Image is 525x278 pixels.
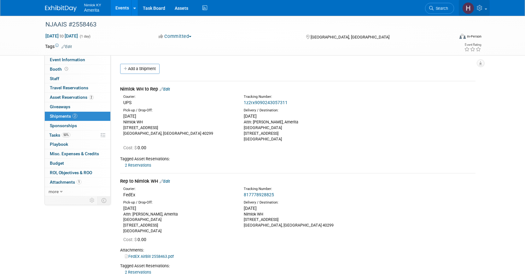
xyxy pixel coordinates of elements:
[123,237,137,242] span: Cost: $
[63,67,69,71] span: Booth not reserved yet
[244,211,355,228] div: Nimlok WH [STREET_ADDRESS] [GEOGRAPHIC_DATA], [GEOGRAPHIC_DATA] 40299
[50,57,85,62] span: Event Information
[244,119,355,142] div: Attn: [PERSON_NAME], Amerita [GEOGRAPHIC_DATA] [STREET_ADDRESS] [GEOGRAPHIC_DATA]
[123,99,234,106] div: UPS
[244,113,355,119] div: [DATE]
[123,145,137,150] span: Cost: $
[120,263,475,269] div: Tagged Asset Reservations:
[125,163,151,168] a: 2 Reservations
[123,205,234,211] div: [DATE]
[61,44,72,49] a: Edit
[73,114,77,118] span: 2
[244,186,385,192] div: Tracking Number:
[45,121,110,130] a: Sponsorships
[59,33,65,38] span: to
[45,131,110,140] a: Tasks50%
[43,19,445,30] div: NJAAIS #2558463
[123,186,234,192] div: Courier:
[45,93,110,102] a: Asset Reservations2
[244,100,288,105] a: 1z2rx9090243057311
[50,76,59,81] span: Staff
[125,270,151,275] a: 2 Reservations
[120,64,160,74] a: Add a Shipment
[79,34,90,38] span: (1 day)
[244,108,355,113] div: Delivery / Destination:
[50,151,99,156] span: Misc. Expenses & Credits
[45,149,110,158] a: Misc. Expenses & Credits
[45,83,110,92] a: Travel Reservations
[50,161,64,166] span: Budget
[45,74,110,83] a: Staff
[49,133,70,138] span: Tasks
[417,33,482,42] div: Event Format
[50,142,68,147] span: Playbook
[45,178,110,187] a: Attachments1
[123,200,234,205] div: Pick-up / Drop-Off:
[84,1,101,8] span: Nimlok KY
[123,192,234,198] div: FedEx
[123,94,234,99] div: Courier:
[160,179,170,184] a: Edit
[50,67,69,72] span: Booth
[459,34,466,39] img: Format-Inperson.png
[87,196,98,204] td: Personalize Event Tab Strip
[120,178,475,185] div: Rep to Nimlok WH
[62,133,70,137] span: 50%
[50,180,81,185] span: Attachments
[462,2,474,14] img: Hannah Durbin
[123,119,234,136] div: Nimlok WH [STREET_ADDRESS] [GEOGRAPHIC_DATA], [GEOGRAPHIC_DATA] 40299
[50,170,92,175] span: ROI, Objectives & ROO
[123,211,234,234] div: Attn: [PERSON_NAME], Amerita [GEOGRAPHIC_DATA] [STREET_ADDRESS] [GEOGRAPHIC_DATA]
[123,113,234,119] div: [DATE]
[425,3,454,14] a: Search
[45,112,110,121] a: Shipments2
[244,192,274,197] a: 817778928825
[50,95,94,100] span: Asset Reservations
[45,159,110,168] a: Budget
[125,254,174,259] a: FedEX AirBill 2558463.pdf
[50,123,77,128] span: Sponsorships
[45,187,110,196] a: more
[464,43,481,46] div: Event Rating
[45,102,110,111] a: Giveaways
[45,168,110,177] a: ROI, Objectives & ROO
[244,200,355,205] div: Delivery / Destination:
[49,189,59,194] span: more
[120,247,475,253] div: Attachments:
[123,145,149,150] span: 0.00
[45,33,78,39] span: [DATE] [DATE]
[45,65,110,74] a: Booth
[311,35,389,39] span: [GEOGRAPHIC_DATA], [GEOGRAPHIC_DATA]
[160,87,170,92] a: Edit
[77,180,81,184] span: 1
[89,95,94,100] span: 2
[467,34,481,39] div: In-Person
[45,5,77,12] img: ExhibitDay
[50,104,70,109] span: Giveaways
[50,114,77,119] span: Shipments
[156,33,194,40] button: Committed
[123,237,149,242] span: 0.00
[45,55,110,64] a: Event Information
[84,8,99,13] span: Amerita
[120,156,475,162] div: Tagged Asset Reservations:
[50,85,88,90] span: Travel Reservations
[244,205,355,211] div: [DATE]
[120,86,475,92] div: Nimlok WH to Rep
[244,94,385,99] div: Tracking Number:
[123,108,234,113] div: Pick-up / Drop-Off:
[97,196,110,204] td: Toggle Event Tabs
[45,43,72,50] td: Tags
[434,6,448,11] span: Search
[45,140,110,149] a: Playbook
